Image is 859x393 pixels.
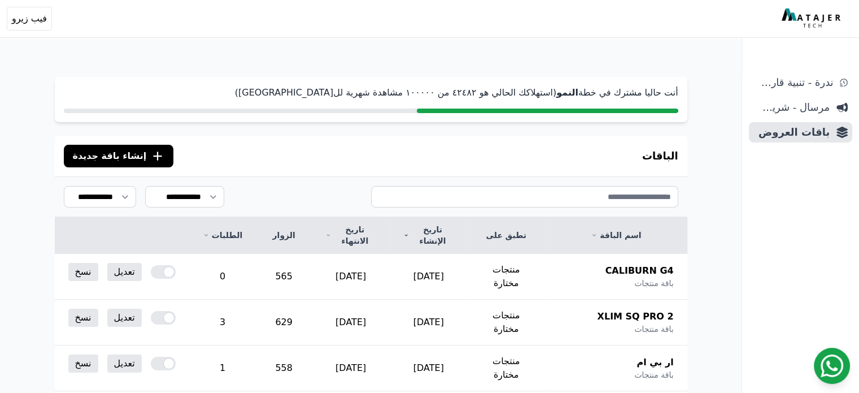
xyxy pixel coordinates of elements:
[64,145,174,167] button: إنشاء باقة جديدة
[753,100,830,115] span: مرسال - شريط دعاية
[12,12,47,25] span: فيب زيرو
[642,148,678,164] h3: الباقات
[556,87,578,98] strong: النمو
[256,300,312,346] td: 629
[634,323,673,335] span: باقة منتجات
[64,86,678,100] p: أنت حاليا مشترك في خطة (استهلاكك الحالي هو ٤٢٤٨٢ من ١۰۰۰۰۰ مشاهدة شهرية لل[GEOGRAPHIC_DATA])
[189,346,256,391] td: 1
[634,369,673,381] span: باقة منتجات
[256,254,312,300] td: 565
[107,309,142,327] a: تعديل
[467,254,545,300] td: منتجات مختارة
[753,75,833,90] span: ندرة - تنبية قارب علي النفاذ
[634,278,673,289] span: باقة منتجات
[7,7,52,31] button: فيب زيرو
[390,300,467,346] td: [DATE]
[636,356,673,369] span: ار بي ام
[390,254,467,300] td: [DATE]
[68,309,98,327] a: نسخ
[467,217,545,254] th: تطبق على
[390,346,467,391] td: [DATE]
[203,230,242,241] a: الطلبات
[256,217,312,254] th: الزوار
[312,254,390,300] td: [DATE]
[403,224,454,247] a: تاريخ الإنشاء
[559,230,673,241] a: اسم الباقة
[189,254,256,300] td: 0
[467,346,545,391] td: منتجات مختارة
[189,300,256,346] td: 3
[107,263,142,281] a: تعديل
[753,124,830,140] span: باقات العروض
[107,355,142,373] a: تعديل
[605,264,673,278] span: CALIBURN G4
[597,310,673,323] span: XLIM SQ PRO 2
[68,263,98,281] a: نسخ
[325,224,376,247] a: تاريخ الانتهاء
[312,346,390,391] td: [DATE]
[73,149,147,163] span: إنشاء باقة جديدة
[312,300,390,346] td: [DATE]
[467,300,545,346] td: منتجات مختارة
[782,8,843,29] img: MatajerTech Logo
[68,355,98,373] a: نسخ
[256,346,312,391] td: 558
